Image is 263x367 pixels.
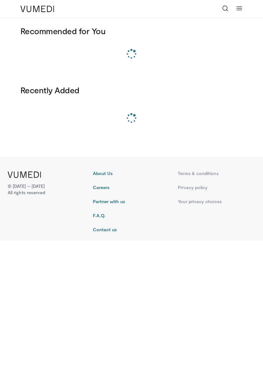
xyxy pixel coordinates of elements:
a: Privacy policy [178,184,255,191]
a: Partner with us [93,198,170,205]
h3: Recommended for You [20,26,243,36]
a: Terms & conditions [178,170,255,177]
h3: Recently Added [20,85,243,95]
p: © [DATE] – [DATE] [8,183,45,196]
a: Your privacy choices [178,198,255,205]
a: F.A.Q. [93,212,170,219]
a: About Us [93,170,170,177]
img: VuMedi Logo [20,6,54,12]
img: VuMedi Logo [8,172,41,178]
a: Careers [93,184,170,191]
span: All rights reserved [8,189,45,196]
a: Contact us [93,226,170,233]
